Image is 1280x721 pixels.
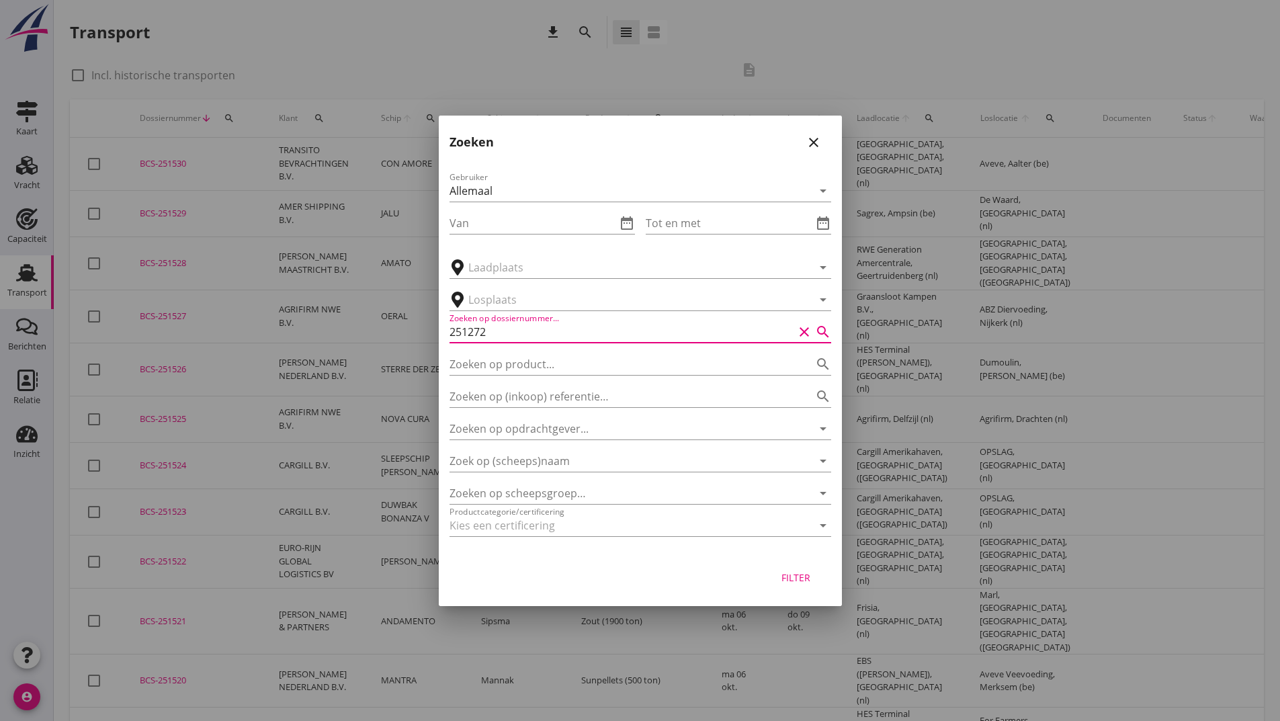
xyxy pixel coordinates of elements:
[450,386,794,407] input: Zoeken op (inkoop) referentie…
[777,570,815,585] div: Filter
[815,356,831,372] i: search
[468,257,794,278] input: Laadplaats
[815,259,831,275] i: arrow_drop_down
[815,215,831,231] i: date_range
[450,133,494,151] h2: Zoeken
[450,353,794,375] input: Zoeken op product...
[815,292,831,308] i: arrow_drop_down
[806,134,822,151] i: close
[468,289,794,310] input: Losplaats
[815,453,831,469] i: arrow_drop_down
[815,485,831,501] i: arrow_drop_down
[796,324,812,340] i: clear
[815,388,831,405] i: search
[450,450,794,472] input: Zoek op (scheeps)naam
[815,517,831,534] i: arrow_drop_down
[767,566,826,590] button: Filter
[450,321,794,343] input: Zoeken op dossiernummer...
[815,183,831,199] i: arrow_drop_down
[450,212,616,234] input: Van
[619,215,635,231] i: date_range
[815,324,831,340] i: search
[450,418,794,439] input: Zoeken op opdrachtgever...
[815,421,831,437] i: arrow_drop_down
[450,185,493,197] div: Allemaal
[646,212,812,234] input: Tot en met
